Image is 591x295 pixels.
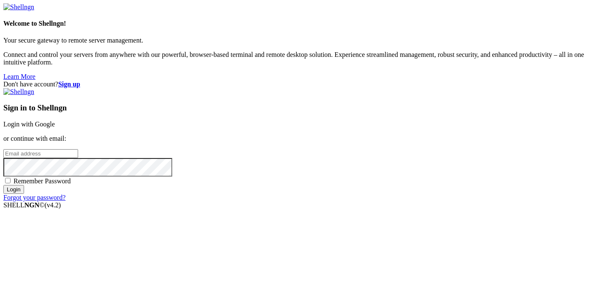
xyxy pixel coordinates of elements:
span: Remember Password [14,177,71,185]
p: Connect and control your servers from anywhere with our powerful, browser-based terminal and remo... [3,51,588,66]
input: Login [3,185,24,194]
a: Sign up [58,80,80,88]
span: 4.2.0 [45,201,61,209]
a: Login with Google [3,121,55,128]
input: Email address [3,149,78,158]
p: or continue with email: [3,135,588,142]
h4: Welcome to Shellngn! [3,20,588,27]
h3: Sign in to Shellngn [3,103,588,113]
b: NGN [24,201,40,209]
span: SHELL © [3,201,61,209]
input: Remember Password [5,178,11,183]
div: Don't have account? [3,80,588,88]
a: Learn More [3,73,35,80]
img: Shellngn [3,88,34,96]
a: Forgot your password? [3,194,65,201]
p: Your secure gateway to remote server management. [3,37,588,44]
img: Shellngn [3,3,34,11]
